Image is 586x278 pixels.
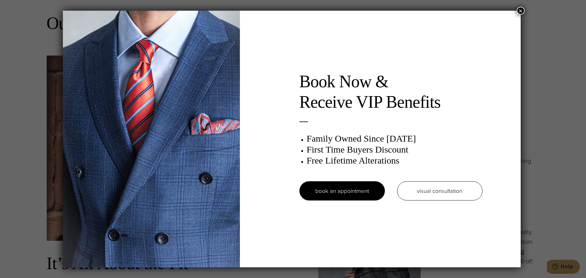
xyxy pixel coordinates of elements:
h3: First Time Buyers Discount [307,144,483,155]
h3: Free Lifetime Alterations [307,155,483,166]
h3: Family Owned Since [DATE] [307,133,483,144]
h2: Book Now & Receive VIP Benefits [299,71,483,112]
a: book an appointment [299,181,385,200]
span: Help [14,4,26,10]
button: Close [517,7,525,15]
a: visual consultation [397,181,483,200]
